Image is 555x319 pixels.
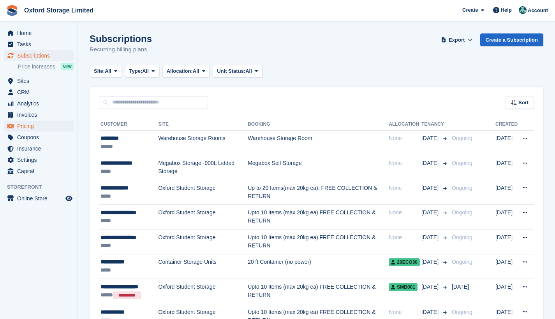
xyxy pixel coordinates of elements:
span: Ongoing [452,309,472,315]
a: menu [4,28,74,39]
a: menu [4,193,74,204]
span: [DATE] [421,184,440,192]
span: Home [17,28,64,39]
p: Recurring billing plans [90,45,152,54]
div: None [389,308,421,316]
a: menu [4,132,74,143]
span: [DATE] [421,233,440,242]
div: None [389,134,421,142]
span: [DATE] [421,134,440,142]
button: Site: All [90,65,122,78]
span: Export [449,36,465,44]
td: [DATE] [495,205,518,230]
img: Rob Meredith [519,6,527,14]
td: [DATE] [495,254,518,279]
td: Warehouse Storage Room [248,130,389,155]
span: Ongoing [452,160,472,166]
span: Ongoing [452,185,472,191]
a: Create a Subscription [480,33,543,46]
span: Sort [518,99,529,107]
div: None [389,209,421,217]
td: Megabox Storage -900L Lidded Storage [158,155,248,180]
span: 20ECO30 [389,258,420,266]
a: menu [4,109,74,120]
th: Tenancy [421,118,449,131]
span: Sites [17,75,64,86]
div: NEW [61,63,74,70]
td: Oxford Student Storage [158,230,248,254]
a: menu [4,166,74,177]
span: Subscriptions [17,50,64,61]
th: Customer [99,118,158,131]
span: Allocation: [167,67,193,75]
button: Allocation: All [162,65,210,78]
span: Account [528,7,548,14]
td: [DATE] [495,130,518,155]
td: [DATE] [495,155,518,180]
td: Upto 10 Items (max 20kg ea) FREE COLLECTION & RETURN [248,230,389,254]
span: [DATE] [421,209,440,217]
span: Ongoing [452,209,472,216]
a: menu [4,98,74,109]
span: Insurance [17,143,64,154]
a: menu [4,87,74,98]
span: SMB001 [389,283,418,291]
img: stora-icon-8386f47178a22dfd0bd8f6a31ec36ba5ce8667c1dd55bd0f319d3a0aa187defe.svg [6,5,18,16]
span: Ongoing [452,135,472,141]
td: Megabox Self Storage [248,155,389,180]
div: None [389,233,421,242]
span: Ongoing [452,234,472,240]
td: Container Storage Units [158,254,248,279]
span: CRM [17,87,64,98]
th: Site [158,118,248,131]
a: menu [4,75,74,86]
a: Price increases NEW [18,62,74,71]
span: All [245,67,252,75]
a: menu [4,154,74,165]
span: All [193,67,199,75]
button: Export [440,33,474,46]
span: [DATE] [421,308,440,316]
a: Preview store [64,194,74,203]
a: Oxford Storage Limited [21,4,97,17]
span: Settings [17,154,64,165]
th: Allocation [389,118,421,131]
button: Type: All [125,65,159,78]
td: Up to 20 Items(max 20kg ea). FREE COLLECTION & RETURN [248,180,389,205]
span: [DATE] [421,258,440,266]
span: Site: [94,67,105,75]
td: Warehouse Storage Rooms [158,130,248,155]
span: All [142,67,149,75]
a: menu [4,121,74,131]
span: Coupons [17,132,64,143]
td: 20 ft Container (no power) [248,254,389,279]
td: [DATE] [495,230,518,254]
th: Booking [248,118,389,131]
span: [DATE] [421,283,440,291]
td: Oxford Student Storage [158,279,248,304]
div: None [389,184,421,192]
td: Oxford Student Storage [158,205,248,230]
td: Upto 10 Items (max 20kg ea) FREE COLLECTION & RETURN [248,279,389,304]
span: [DATE] [452,284,469,290]
span: Type: [129,67,143,75]
a: menu [4,50,74,61]
span: Pricing [17,121,64,131]
span: All [105,67,111,75]
div: None [389,159,421,167]
span: Create [462,6,478,14]
a: menu [4,39,74,50]
span: Invoices [17,109,64,120]
h1: Subscriptions [90,33,152,44]
span: Tasks [17,39,64,50]
span: Online Store [17,193,64,204]
span: Help [501,6,512,14]
span: Storefront [7,183,78,191]
span: Ongoing [452,259,472,265]
button: Unit Status: All [213,65,262,78]
td: [DATE] [495,180,518,205]
span: Analytics [17,98,64,109]
td: [DATE] [495,279,518,304]
span: Capital [17,166,64,177]
th: Created [495,118,518,131]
